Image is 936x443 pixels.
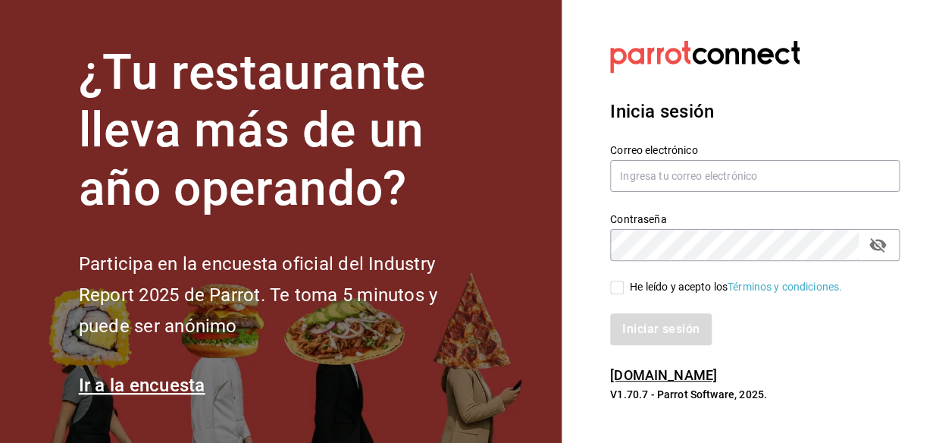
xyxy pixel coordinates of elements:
[610,367,717,383] a: [DOMAIN_NAME]
[79,249,488,341] h2: Participa en la encuesta oficial del Industry Report 2025 de Parrot. Te toma 5 minutos y puede se...
[79,375,205,396] a: Ir a la encuesta
[610,387,900,402] p: V1.70.7 - Parrot Software, 2025.
[79,44,488,218] h1: ¿Tu restaurante lleva más de un año operando?
[630,279,842,295] div: He leído y acepto los
[728,281,842,293] a: Términos y condiciones.
[610,144,900,155] label: Correo electrónico
[610,98,900,125] h3: Inicia sesión
[610,213,900,224] label: Contraseña
[865,232,891,258] button: passwordField
[610,160,900,192] input: Ingresa tu correo electrónico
